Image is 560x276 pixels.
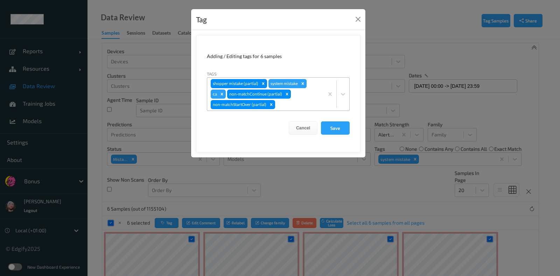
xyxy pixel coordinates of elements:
div: Remove non-matchStartOver (partial) [267,100,275,109]
div: ca [211,90,218,99]
div: non-matchContinue (partial) [227,90,283,99]
div: Remove system mistake [299,79,307,88]
div: Tag [196,14,207,25]
div: non-matchStartOver (partial) [211,100,267,109]
div: Remove ca [218,90,226,99]
button: Save [321,121,350,135]
div: shopper mistake (partial) [211,79,259,88]
button: Close [353,14,363,24]
div: Adding / Editing tags for 6 samples [207,53,350,60]
button: Cancel [289,121,317,135]
div: system mistake [268,79,299,88]
div: Remove shopper mistake (partial) [259,79,267,88]
div: Remove non-matchContinue (partial) [283,90,291,99]
label: Tags [207,71,217,77]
